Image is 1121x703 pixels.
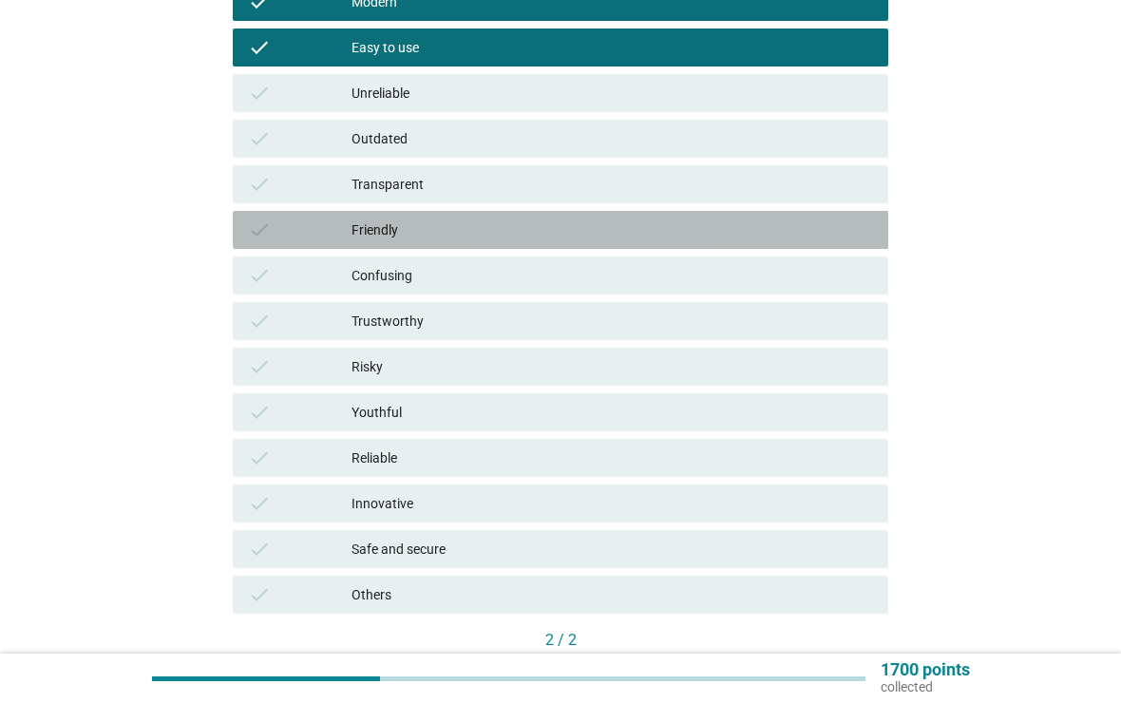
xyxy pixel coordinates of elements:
div: Reliable [351,446,873,469]
div: Unreliable [351,82,873,104]
i: check [248,36,271,59]
div: Trustworthy [351,310,873,332]
div: Others [351,583,873,606]
i: check [248,173,271,196]
div: Risky [351,355,873,378]
i: check [248,538,271,560]
div: Confusing [351,264,873,287]
div: Outdated [351,127,873,150]
div: Friendly [351,218,873,241]
i: check [248,127,271,150]
div: Safe and secure [351,538,873,560]
i: check [248,583,271,606]
div: Transparent [351,173,873,196]
i: check [248,82,271,104]
i: check [248,492,271,515]
div: Easy to use [351,36,873,59]
i: check [248,355,271,378]
div: Innovative [351,492,873,515]
i: check [248,401,271,424]
p: collected [881,678,970,695]
i: check [248,218,271,241]
i: check [248,310,271,332]
div: 2 / 2 [233,629,889,652]
p: 1700 points [881,661,970,678]
i: check [248,264,271,287]
div: Youthful [351,401,873,424]
i: check [248,446,271,469]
